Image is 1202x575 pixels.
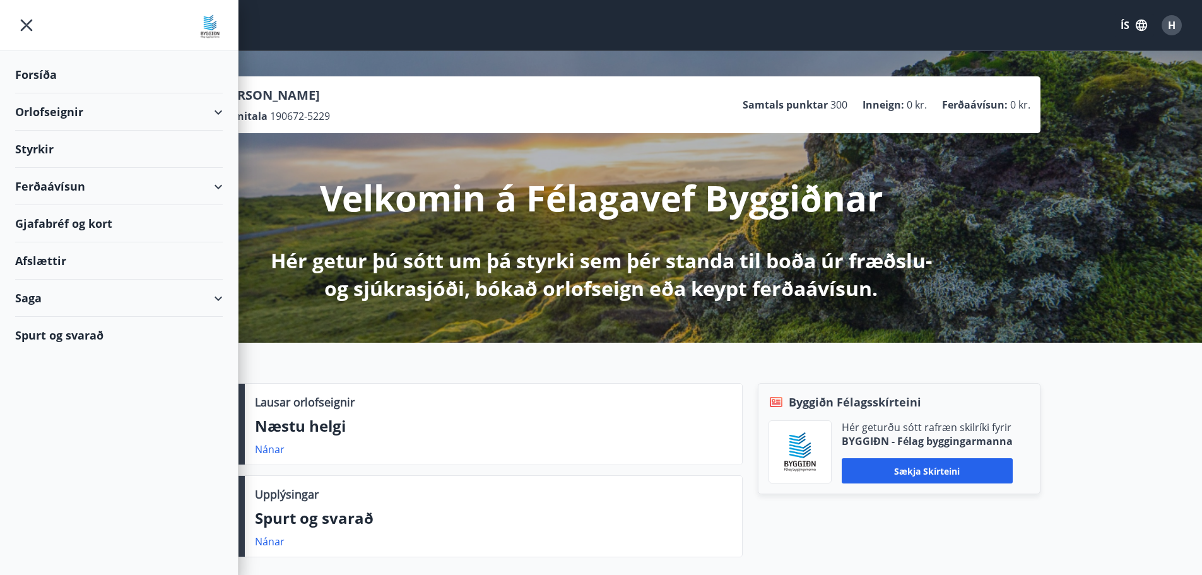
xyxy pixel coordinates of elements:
div: Saga [15,280,223,317]
span: H [1168,18,1175,32]
p: Hér geturðu sótt rafræn skilríki fyrir [842,420,1013,434]
p: Inneign : [863,98,904,112]
span: 190672-5229 [270,109,330,123]
p: [PERSON_NAME] [218,86,330,104]
p: Upplýsingar [255,486,319,502]
a: Nánar [255,535,285,548]
div: Ferðaávísun [15,168,223,205]
button: ÍS [1114,14,1154,37]
span: Byggiðn Félagsskírteini [789,394,921,410]
button: Sækja skírteini [842,458,1013,483]
span: 0 kr. [1010,98,1030,112]
p: Kennitala [218,109,268,123]
span: 300 [830,98,847,112]
img: BKlGVmlTW1Qrz68WFGMFQUcXHWdQd7yePWMkvn3i.png [779,430,822,473]
p: Hér getur þú sótt um þá styrki sem þér standa til boða úr fræðslu- og sjúkrasjóði, bókað orlofsei... [268,247,934,302]
button: H [1157,10,1187,40]
div: Gjafabréf og kort [15,205,223,242]
button: menu [15,14,38,37]
p: BYGGIÐN - Félag byggingarmanna [842,434,1013,448]
div: Afslættir [15,242,223,280]
div: Styrkir [15,131,223,168]
p: Næstu helgi [255,415,732,437]
p: Samtals punktar [743,98,828,112]
div: Spurt og svarað [15,317,223,353]
a: Nánar [255,442,285,456]
p: Velkomin á Félagavef Byggiðnar [320,174,883,222]
span: 0 kr. [907,98,927,112]
p: Lausar orlofseignir [255,394,355,410]
img: union_logo [197,14,223,39]
p: Spurt og svarað [255,507,732,529]
div: Forsíða [15,56,223,93]
p: Ferðaávísun : [942,98,1008,112]
div: Orlofseignir [15,93,223,131]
